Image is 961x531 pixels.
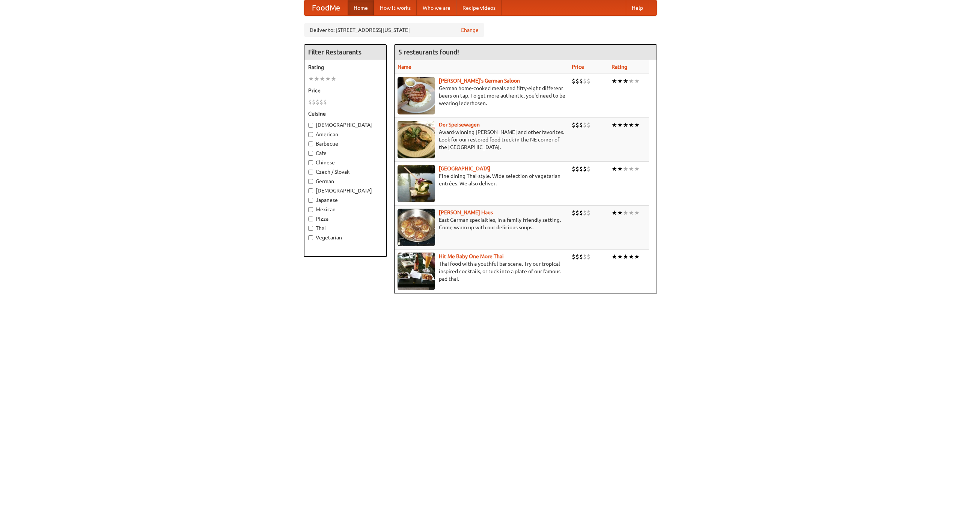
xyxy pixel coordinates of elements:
li: $ [579,121,583,129]
label: German [308,178,383,185]
p: Thai food with a youthful bar scene. Try our tropical inspired cocktails, or tuck into a plate of... [398,260,566,283]
input: [DEMOGRAPHIC_DATA] [308,188,313,193]
a: Who we are [417,0,456,15]
input: Czech / Slovak [308,170,313,174]
li: ★ [628,77,634,85]
li: $ [575,209,579,217]
li: ★ [617,121,623,129]
img: speisewagen.jpg [398,121,435,158]
li: ★ [612,77,617,85]
li: $ [575,77,579,85]
li: ★ [628,121,634,129]
p: Fine dining Thai-style. Wide selection of vegetarian entrées. We also deliver. [398,172,566,187]
li: $ [572,209,575,217]
li: $ [575,253,579,261]
img: kohlhaus.jpg [398,209,435,246]
input: Pizza [308,217,313,221]
li: ★ [623,209,628,217]
div: Deliver to: [STREET_ADDRESS][US_STATE] [304,23,484,37]
li: $ [583,121,587,129]
li: ★ [331,75,336,83]
input: Vegetarian [308,235,313,240]
li: $ [579,253,583,261]
label: Barbecue [308,140,383,147]
li: ★ [325,75,331,83]
li: $ [575,165,579,173]
li: ★ [628,165,634,173]
label: Czech / Slovak [308,168,383,176]
p: German home-cooked meals and fifty-eight different beers on tap. To get more authentic, you'd nee... [398,84,566,107]
label: American [308,131,383,138]
li: $ [583,253,587,261]
li: $ [308,98,312,106]
input: Chinese [308,160,313,165]
li: $ [572,121,575,129]
li: ★ [623,121,628,129]
li: $ [579,77,583,85]
li: $ [587,77,590,85]
img: babythai.jpg [398,253,435,290]
li: $ [587,209,590,217]
li: $ [319,98,323,106]
b: Der Speisewagen [439,122,480,128]
li: ★ [617,253,623,261]
a: Change [461,26,479,34]
input: Cafe [308,151,313,156]
li: ★ [628,253,634,261]
li: ★ [617,77,623,85]
li: ★ [617,165,623,173]
li: ★ [308,75,314,83]
input: American [308,132,313,137]
li: ★ [623,165,628,173]
li: ★ [634,209,640,217]
a: Home [348,0,374,15]
label: [DEMOGRAPHIC_DATA] [308,187,383,194]
a: Price [572,64,584,70]
input: [DEMOGRAPHIC_DATA] [308,123,313,128]
li: ★ [319,75,325,83]
li: $ [572,77,575,85]
img: esthers.jpg [398,77,435,114]
li: $ [587,121,590,129]
input: Japanese [308,198,313,203]
li: $ [323,98,327,106]
a: Recipe videos [456,0,502,15]
li: ★ [634,253,640,261]
a: Hit Me Baby One More Thai [439,253,504,259]
input: Mexican [308,207,313,212]
li: ★ [623,77,628,85]
a: [PERSON_NAME] Haus [439,209,493,215]
li: $ [572,165,575,173]
a: How it works [374,0,417,15]
li: $ [587,165,590,173]
a: [GEOGRAPHIC_DATA] [439,165,490,171]
li: ★ [612,253,617,261]
label: Thai [308,224,383,232]
a: Name [398,64,411,70]
li: $ [579,165,583,173]
li: ★ [628,209,634,217]
a: [PERSON_NAME]'s German Saloon [439,78,520,84]
li: $ [575,121,579,129]
h5: Cuisine [308,110,383,117]
h5: Price [308,87,383,94]
input: Barbecue [308,141,313,146]
a: FoodMe [304,0,348,15]
img: satay.jpg [398,165,435,202]
h5: Rating [308,63,383,71]
li: $ [583,209,587,217]
li: ★ [612,121,617,129]
input: German [308,179,313,184]
p: Award-winning [PERSON_NAME] and other favorites. Look for our restored food truck in the NE corne... [398,128,566,151]
input: Thai [308,226,313,231]
li: $ [312,98,316,106]
li: $ [583,165,587,173]
li: $ [579,209,583,217]
label: Mexican [308,206,383,213]
p: East German specialties, in a family-friendly setting. Come warm up with our delicious soups. [398,216,566,231]
ng-pluralize: 5 restaurants found! [398,48,459,56]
